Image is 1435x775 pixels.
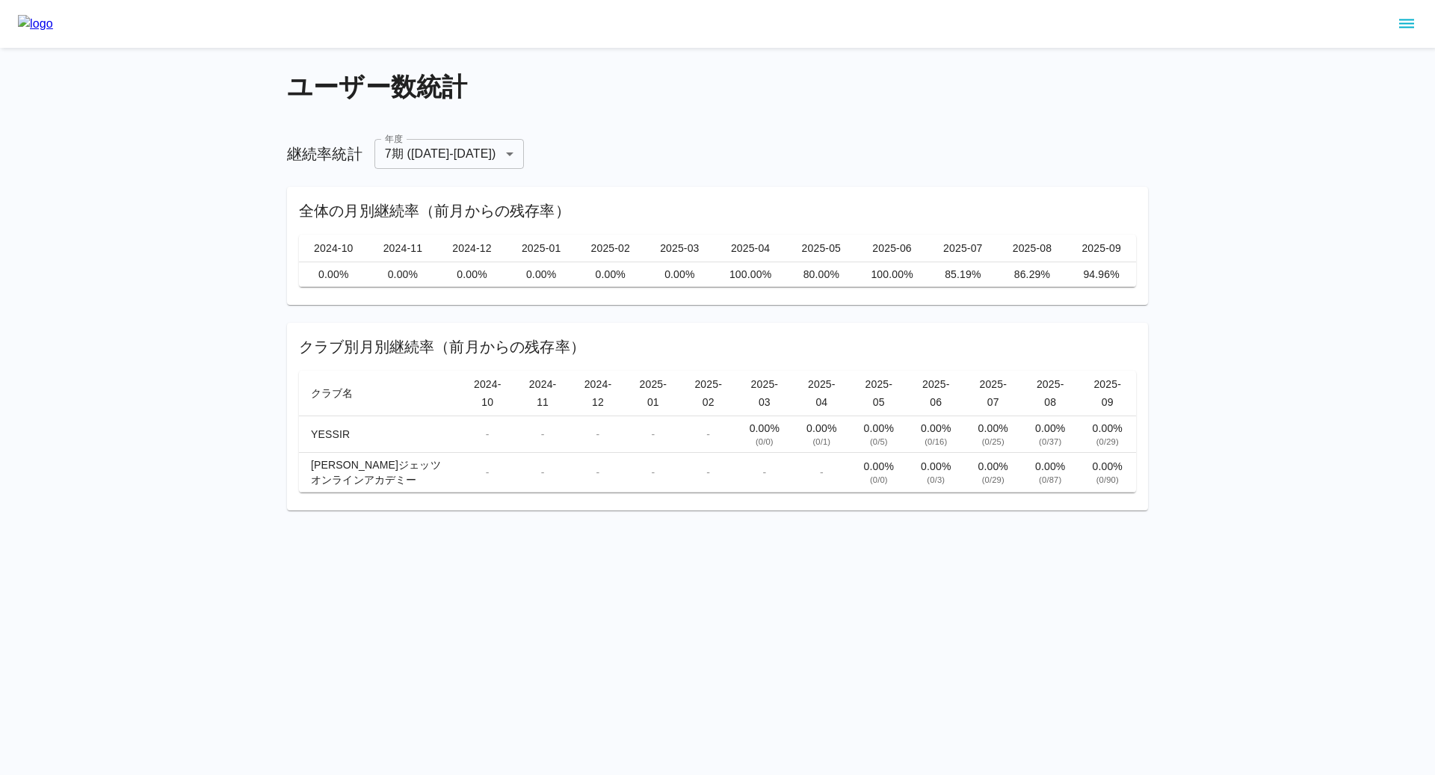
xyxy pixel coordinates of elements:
th: 2025-07 [965,371,1022,416]
th: 2024-11 [515,371,570,416]
div: ( 0 / 29 ) [977,474,1010,486]
span: - [820,466,824,478]
th: 2025-09 [1078,371,1136,416]
th: 2025-04 [793,371,850,416]
span: - [651,428,655,440]
td: YESSIR [299,416,460,453]
div: ( 0 / 87 ) [1034,474,1067,486]
td: 100.00% [715,262,787,286]
th: クラブ名 [299,371,460,416]
div: 7期 ([DATE]-[DATE]) [374,139,524,169]
th: 2025-08 [998,235,1067,262]
td: 0.00% [645,262,715,286]
th: 2024-12 [437,235,507,262]
span: - [762,466,766,478]
td: 0.00% [368,262,438,286]
th: 2025-05 [787,235,857,262]
th: 2024-12 [570,371,626,416]
th: 2025-07 [928,235,998,262]
div: 0.00 % [977,459,1010,474]
td: [PERSON_NAME]ジェッツオンラインアカデミー [299,453,460,493]
div: ( 0 / 0 ) [862,474,895,486]
img: logo [18,15,53,33]
th: 2025-04 [715,235,787,262]
td: 0.00% [299,262,368,286]
div: ( 0 / 25 ) [977,436,1010,448]
div: 0.00 % [862,459,895,474]
div: 0.00 % [919,421,952,436]
div: ( 0 / 37 ) [1034,436,1067,448]
th: 2025-01 [507,235,576,262]
span: - [596,428,600,440]
span: - [706,428,710,440]
button: sidemenu [1394,11,1419,37]
th: 2025-02 [575,235,645,262]
td: 80.00% [787,262,857,286]
span: - [541,466,545,478]
label: 年度 [385,132,403,145]
th: 2025-03 [736,371,793,416]
td: 86.29% [998,262,1067,286]
td: 0.00% [437,262,507,286]
div: 0.00 % [862,421,895,436]
th: 2025-05 [851,371,907,416]
td: 0.00% [507,262,576,286]
div: 0.00 % [1090,421,1124,436]
h4: ユーザー数統計 [287,72,1148,103]
span: - [706,466,710,478]
th: 2025-06 [907,371,964,416]
span: - [596,466,600,478]
h6: 全体の月別継続率（前月からの残存率） [299,199,1136,223]
td: 100.00% [856,262,928,286]
th: 2024-10 [460,371,515,416]
div: 0.00 % [1034,459,1067,474]
div: 0.00 % [1090,459,1124,474]
div: 0.00 % [919,459,952,474]
div: ( 0 / 16 ) [919,436,952,448]
div: 0.00 % [977,421,1010,436]
div: ( 0 / 0 ) [748,436,781,448]
div: 0.00 % [1034,421,1067,436]
h6: 継続率統計 [287,142,362,166]
div: ( 0 / 3 ) [919,474,952,486]
th: 2025-06 [856,235,928,262]
td: 0.00% [575,262,645,286]
span: - [651,466,655,478]
th: 2024-11 [368,235,438,262]
th: 2025-02 [681,371,736,416]
h6: クラブ別月別継続率（前月からの残存率） [299,335,1136,359]
th: 2025-08 [1022,371,1078,416]
td: 94.96% [1067,262,1136,286]
th: 2025-03 [645,235,715,262]
div: ( 0 / 5 ) [862,436,895,448]
span: - [486,466,490,478]
td: 85.19% [928,262,998,286]
th: 2024-10 [299,235,368,262]
div: 0.00 % [748,421,781,436]
span: - [486,428,490,440]
span: - [541,428,545,440]
th: 2025-01 [626,371,681,416]
div: 0.00 % [805,421,838,436]
div: ( 0 / 90 ) [1090,474,1124,486]
div: ( 0 / 1 ) [805,436,838,448]
div: ( 0 / 29 ) [1090,436,1124,448]
th: 2025-09 [1067,235,1136,262]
